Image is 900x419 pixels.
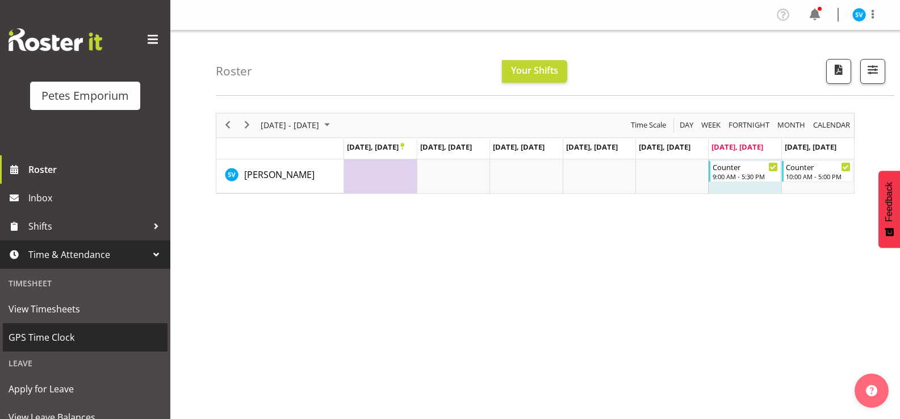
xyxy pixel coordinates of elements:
span: Roster [28,161,165,178]
button: Next [240,118,255,132]
button: Previous [220,118,236,132]
span: Week [700,118,722,132]
span: View Timesheets [9,301,162,318]
span: [DATE] - [DATE] [259,118,320,132]
a: View Timesheets [3,295,168,323]
span: Month [776,118,806,132]
span: Shifts [28,218,148,235]
table: Timeline Week of September 27, 2025 [344,159,854,193]
span: [PERSON_NAME] [244,168,315,181]
button: Timeline Month [776,118,807,132]
div: Leave [3,352,168,375]
button: Timeline Week [700,118,723,132]
h4: Roster [216,65,252,78]
button: Time Scale [629,118,668,132]
span: [DATE], [DATE] [347,142,404,152]
span: [DATE], [DATE] [493,142,545,152]
span: calendar [812,118,851,132]
a: [PERSON_NAME] [244,168,315,181]
span: Apply for Leave [9,380,162,397]
button: Your Shifts [502,60,567,83]
div: September 22 - 28, 2025 [257,113,337,137]
div: Counter [786,161,851,172]
button: Feedback - Show survey [878,171,900,248]
span: Fortnight [727,118,771,132]
button: Download a PDF of the roster according to the set date range. [826,59,851,84]
button: Timeline Day [678,118,696,132]
span: [DATE], [DATE] [566,142,618,152]
img: help-xxl-2.png [866,385,877,396]
div: Sasha Vandervalk"s event - Counter Begin From Sunday, September 28, 2025 at 10:00:00 AM GMT+13:00... [782,160,853,182]
span: Your Shifts [511,64,558,77]
span: Time Scale [630,118,667,132]
div: Timeline Week of September 27, 2025 [216,113,855,194]
span: [DATE], [DATE] [420,142,472,152]
span: [DATE], [DATE] [785,142,836,152]
a: GPS Time Clock [3,323,168,352]
div: Petes Emporium [41,87,129,104]
div: 10:00 AM - 5:00 PM [786,172,851,181]
span: GPS Time Clock [9,329,162,346]
button: Fortnight [727,118,772,132]
button: Month [811,118,852,132]
img: Rosterit website logo [9,28,102,51]
div: 9:00 AM - 5:30 PM [713,172,777,181]
div: next period [237,113,257,137]
a: Apply for Leave [3,375,168,403]
span: [DATE], [DATE] [711,142,763,152]
span: [DATE], [DATE] [639,142,690,152]
td: Sasha Vandervalk resource [216,159,344,193]
span: Time & Attendance [28,246,148,263]
span: Day [679,118,694,132]
button: Filter Shifts [860,59,885,84]
span: Feedback [884,182,894,222]
button: September 2025 [259,118,335,132]
div: Counter [713,161,777,172]
img: sasha-vandervalk6911.jpg [852,8,866,22]
div: previous period [218,113,237,137]
span: Inbox [28,189,165,206]
div: Timesheet [3,272,168,295]
div: Sasha Vandervalk"s event - Counter Begin From Saturday, September 27, 2025 at 9:00:00 AM GMT+12:0... [709,160,780,182]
